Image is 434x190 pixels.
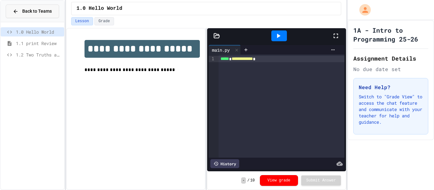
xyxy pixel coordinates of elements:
h2: Assignment Details [353,54,428,63]
span: 1.0 Hello World [77,5,122,12]
span: 10 [250,178,254,183]
button: Grade [94,17,114,25]
h1: 1A - Intro to Programming 25-26 [353,26,428,43]
span: 1.2 Two Truths and a Lie [16,51,62,58]
div: History [210,159,239,168]
span: Submit Answer [306,178,336,183]
div: No due date set [353,65,428,73]
span: 1.0 Hello World [16,29,62,35]
h3: Need Help? [359,83,423,91]
span: Back to Teams [22,8,52,15]
button: Submit Answer [301,175,341,186]
span: / [247,178,249,183]
button: Lesson [71,17,93,25]
span: 1.1 print Review [16,40,62,47]
button: Back to Teams [6,4,59,18]
span: - [241,177,246,184]
div: main.py [209,47,233,53]
div: 1 [209,56,215,62]
div: main.py [209,45,241,55]
div: My Account [353,3,372,17]
p: Switch to "Grade View" to access the chat feature and communicate with your teacher for help and ... [359,94,423,125]
button: View grade [260,175,298,186]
